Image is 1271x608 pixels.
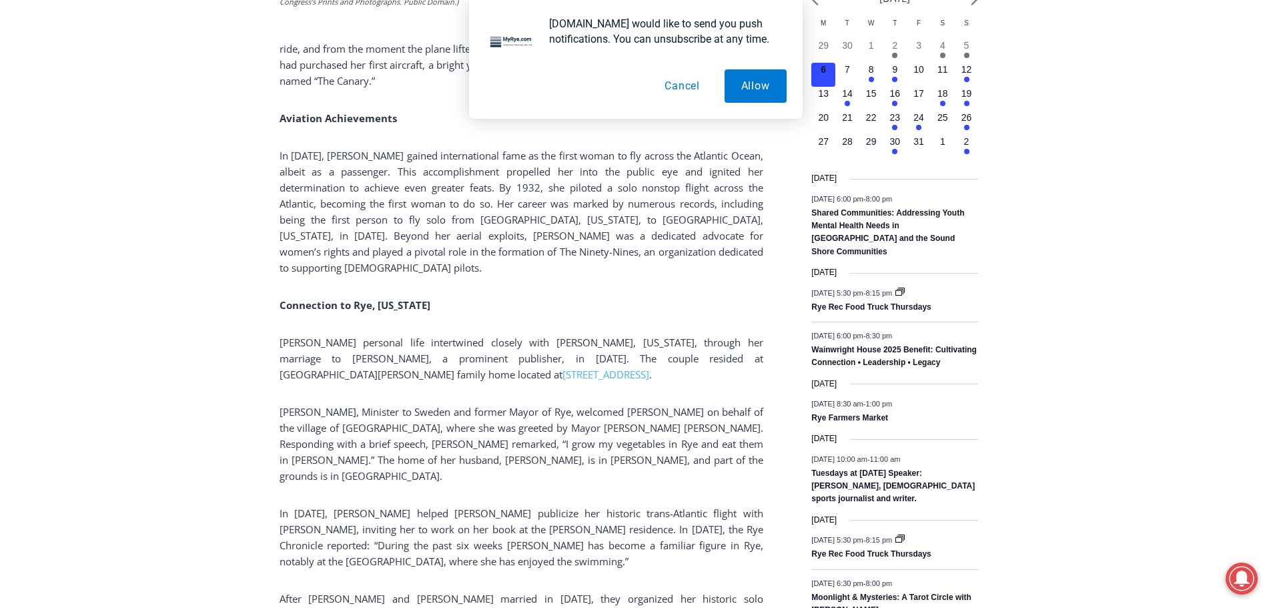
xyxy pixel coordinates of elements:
button: 2 Has events [955,135,979,159]
button: 21 [835,111,859,135]
time: - [811,454,900,463]
span: 11:00 am [870,454,901,463]
button: 31 [907,135,931,159]
time: [DATE] [811,266,837,279]
time: 28 [842,136,853,147]
time: 2 [964,136,969,147]
b: Connection to Rye, [US_STATE] [280,298,430,312]
span: In [DATE], [PERSON_NAME] gained international fame as the first woman to fly across the Atlantic ... [280,149,763,274]
span: . [649,368,652,381]
button: 1 [931,135,955,159]
button: 26 Has events [955,111,979,135]
time: - [811,400,892,408]
span: [DATE] 6:00 pm [811,194,863,202]
em: Has events [964,125,969,130]
a: Rye Rec Food Truck Thursdays [811,549,931,560]
time: 27 [818,136,829,147]
span: [PERSON_NAME], Minister to Sweden and former Mayor of Rye, welcomed [PERSON_NAME] on behalf of th... [280,405,763,483]
span: [DATE] 5:30 pm [811,536,863,544]
a: Wainwright House 2025 Benefit: Cultivating Connection • Leadership • Legacy [811,345,977,368]
button: Cancel [648,69,717,103]
button: 25 [931,111,955,135]
a: Shared Communities: Addressing Youth Mental Health Needs in [GEOGRAPHIC_DATA] and the Sound Shore... [811,208,964,258]
button: Allow [725,69,787,103]
time: [DATE] [811,514,837,527]
time: - [811,332,892,340]
time: 29 [866,136,877,147]
img: notification icon [485,16,538,69]
span: In [DATE], [PERSON_NAME] helped [PERSON_NAME] publicize her historic trans-Atlantic flight with [... [280,507,763,568]
a: Intern @ [DOMAIN_NAME] [321,129,647,166]
time: 31 [913,136,924,147]
em: Has events [892,149,897,154]
span: 8:00 pm [865,579,892,587]
span: [DATE] 8:30 am [811,400,863,408]
span: [DATE] 6:00 pm [811,332,863,340]
div: "[PERSON_NAME] and I covered the [DATE] Parade, which was a really eye opening experience as I ha... [337,1,630,129]
button: 23 Has events [883,111,907,135]
time: 1 [940,136,945,147]
span: [DATE] 6:30 pm [811,579,863,587]
span: 8:15 pm [865,536,892,544]
a: Rye Rec Food Truck Thursdays [811,302,931,313]
time: 30 [890,136,901,147]
span: [DATE] 5:30 pm [811,288,863,296]
button: 20 [811,111,835,135]
time: [DATE] [811,378,837,390]
em: Has events [964,149,969,154]
a: [STREET_ADDRESS] [562,368,649,381]
em: Has events [916,125,921,130]
time: - [811,579,892,587]
button: 22 [859,111,883,135]
span: Intern @ [DOMAIN_NAME] [349,133,618,163]
a: Rye Farmers Market [811,413,888,424]
time: [DATE] [811,432,837,445]
span: [DATE] 10:00 am [811,454,867,463]
time: - [811,194,892,202]
button: 29 [859,135,883,159]
span: 8:30 pm [865,332,892,340]
button: 24 Has events [907,111,931,135]
time: - [811,536,894,544]
button: 27 [811,135,835,159]
span: 1:00 pm [865,400,892,408]
time: - [811,288,894,296]
button: 30 Has events [883,135,907,159]
span: 8:00 pm [865,194,892,202]
span: 8:15 pm [865,288,892,296]
div: [DOMAIN_NAME] would like to send you push notifications. You can unsubscribe at any time. [538,16,787,47]
span: [PERSON_NAME] personal life intertwined closely with [PERSON_NAME], [US_STATE], through her marri... [280,336,763,381]
button: 28 [835,135,859,159]
time: [DATE] [811,172,837,185]
em: Has events [892,125,897,130]
a: Tuesdays at [DATE] Speaker: [PERSON_NAME], [DEMOGRAPHIC_DATA] sports journalist and writer. [811,469,975,505]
